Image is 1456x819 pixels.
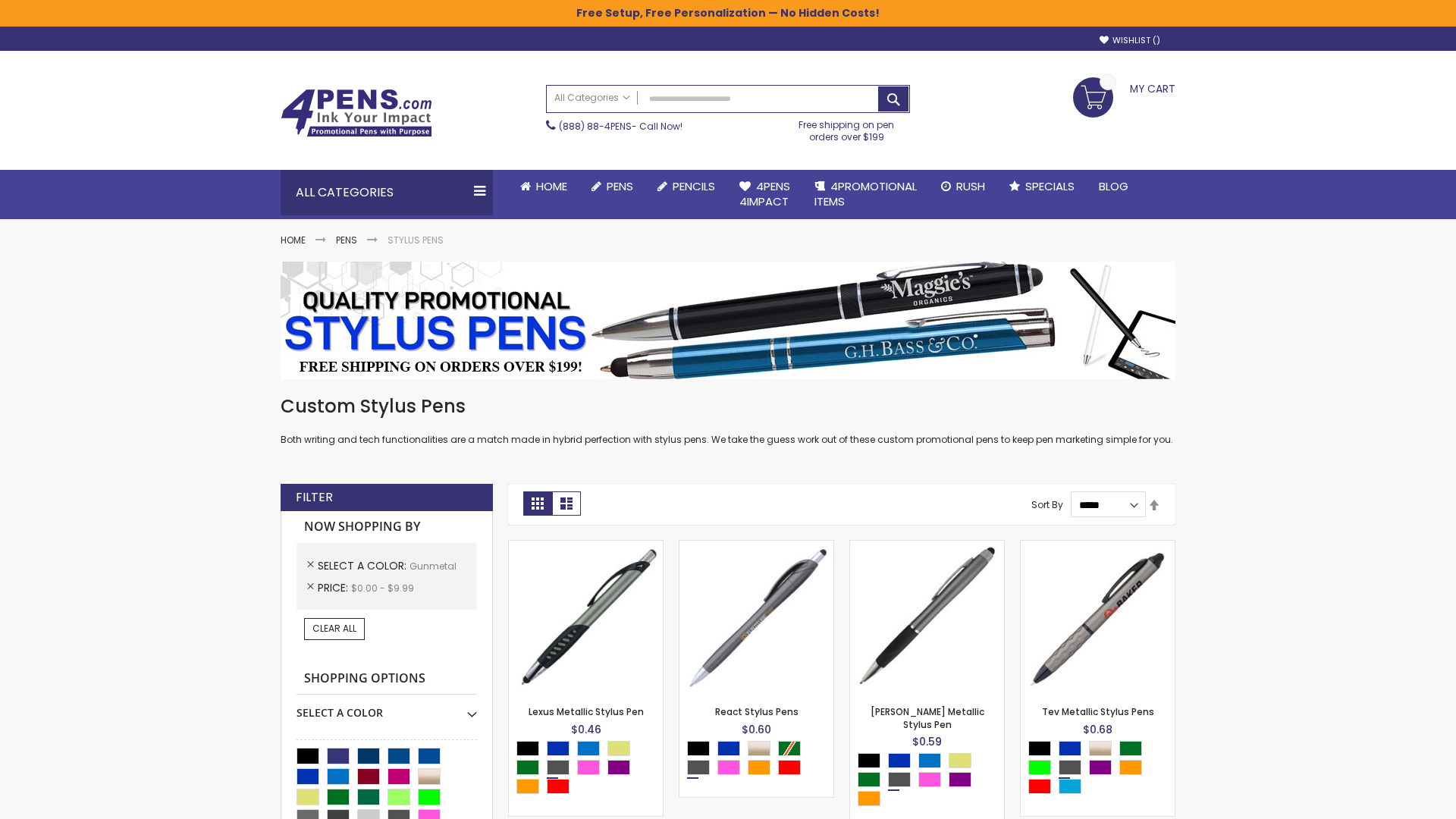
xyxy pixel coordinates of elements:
[748,760,770,775] div: Orange
[645,170,727,203] a: Pencils
[607,760,630,775] div: Purple
[1119,760,1142,775] div: Orange
[1028,741,1175,798] div: Select A Color
[1028,760,1051,775] div: Lime Green
[929,170,997,203] a: Rush
[409,560,457,573] span: Gunmetal
[1021,541,1175,695] img: Tev Metallic Stylus Pens-Gunmetal
[1119,741,1142,756] div: Green
[871,705,984,730] a: [PERSON_NAME] Metallic Stylus Pen
[571,722,601,737] span: $0.46
[858,753,880,768] div: Black
[1025,178,1075,194] span: Specials
[1059,741,1081,756] div: Blue
[351,582,414,595] span: $0.00 - $9.99
[687,741,710,756] div: Black
[529,705,644,718] a: Lexus Metallic Stylus Pen
[1042,705,1154,718] a: Tev Metallic Stylus Pens
[516,741,663,798] div: Select A Color
[523,491,552,516] strong: Grid
[850,541,1004,695] img: Lory Metallic Stylus Pen-Gunmetal
[1087,170,1141,203] a: Blog
[297,695,477,720] div: Select A Color
[559,120,632,133] a: (888) 88-4PENS
[997,170,1087,203] a: Specials
[516,741,539,756] div: Black
[717,741,740,756] div: Blue
[956,178,985,194] span: Rush
[577,760,600,775] div: Pink
[281,262,1175,379] img: Stylus Pens
[679,540,833,553] a: React Stylus Pens-Gunmetal
[888,772,911,787] div: Gunmetal
[1099,178,1128,194] span: Blog
[547,760,570,775] div: Gunmetal
[1089,741,1112,756] div: Champagne
[297,663,477,695] strong: Shopping Options
[727,170,802,219] a: 4Pens4impact
[814,178,917,209] span: 4PROMOTIONAL ITEMS
[318,580,351,595] span: Price
[888,753,911,768] div: Blue
[1031,498,1063,511] label: Sort By
[509,540,663,553] a: Lexus Metallic Stylus Pen-Gunmetal
[802,170,929,219] a: 4PROMOTIONALITEMS
[336,234,357,246] a: Pens
[304,618,365,639] a: Clear All
[1059,779,1081,794] div: Turquoise
[547,779,570,794] div: Red
[673,178,715,194] span: Pencils
[508,170,579,203] a: Home
[509,541,663,695] img: Lexus Metallic Stylus Pen-Gunmetal
[577,741,600,756] div: Blue Light
[739,178,790,209] span: 4Pens 4impact
[1059,760,1081,775] div: Gunmetal
[1028,741,1051,756] div: Black
[536,178,567,194] span: Home
[748,741,770,756] div: Champagne
[579,170,645,203] a: Pens
[715,705,799,718] a: React Stylus Pens
[281,89,432,137] img: 4Pens Custom Pens and Promotional Products
[858,791,880,806] div: Orange
[318,558,409,573] span: Select A Color
[607,178,633,194] span: Pens
[687,760,710,775] div: Gunmetal
[679,541,833,695] img: React Stylus Pens-Gunmetal
[516,779,539,794] div: Orange
[281,394,1175,419] h1: Custom Stylus Pens
[1100,35,1160,46] a: Wishlist
[858,772,880,787] div: Green
[918,753,941,768] div: Blue Light
[297,511,477,543] strong: Now Shopping by
[312,622,356,635] span: Clear All
[281,394,1175,447] div: Both writing and tech functionalities are a match made in hybrid perfection with stylus pens. We ...
[850,540,1004,553] a: Lory Metallic Stylus Pen-Gunmetal
[783,113,911,143] div: Free shipping on pen orders over $199
[281,234,306,246] a: Home
[1028,779,1051,794] div: Red
[949,772,971,787] div: Purple
[918,772,941,787] div: Pink
[717,760,740,775] div: Pink
[1083,722,1112,737] span: $0.68
[742,722,771,737] span: $0.60
[1021,540,1175,553] a: Tev Metallic Stylus Pens-Gunmetal
[858,753,1004,810] div: Select A Color
[296,489,333,506] strong: Filter
[559,120,682,133] span: - Call Now!
[687,741,833,779] div: Select A Color
[912,734,942,749] span: $0.59
[516,760,539,775] div: Green
[554,92,630,104] span: All Categories
[547,86,638,111] a: All Categories
[949,753,971,768] div: Gold
[778,760,801,775] div: Red
[607,741,630,756] div: Gold
[547,741,570,756] div: Blue
[1089,760,1112,775] div: Purple
[281,170,493,215] div: All Categories
[388,234,444,246] strong: Stylus Pens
